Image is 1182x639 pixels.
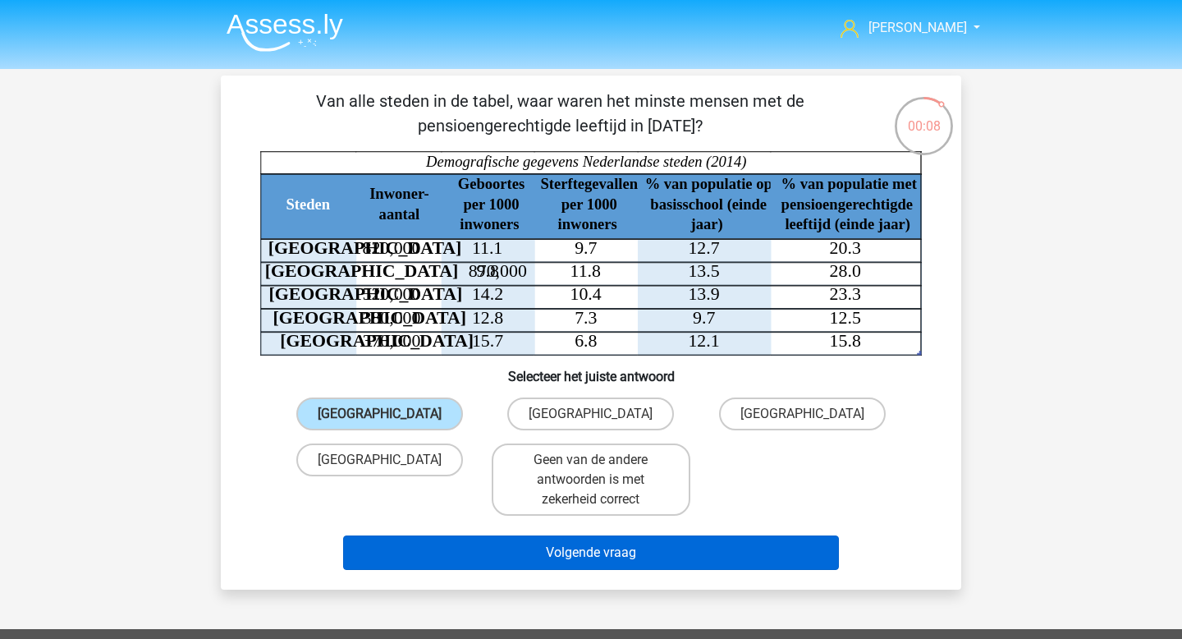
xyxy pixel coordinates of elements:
[830,308,861,328] tspan: 12.5
[286,195,331,213] tspan: Steden
[830,284,861,304] tspan: 23.3
[507,398,674,430] label: [GEOGRAPHIC_DATA]
[296,398,463,430] label: [GEOGRAPHIC_DATA]
[893,95,955,136] div: 00:08
[472,284,503,304] tspan: 14.2
[570,261,601,281] tspan: 11.8
[558,215,617,232] tspan: inwoners
[575,238,597,258] tspan: 9.7
[460,215,519,232] tspan: inwoners
[343,536,840,570] button: Volgende vraag
[477,261,499,281] tspan: 9.8
[834,18,969,38] a: [PERSON_NAME]
[575,331,597,351] tspan: 6.8
[458,175,525,192] tspan: Geboortes
[575,308,597,328] tspan: 7.3
[363,284,421,304] tspan: 520,000
[492,444,689,516] label: Geen van de andere antwoorden is met zekerheid correct
[472,308,503,328] tspan: 12.8
[247,89,873,138] p: Van alle steden in de tabel, waar waren het minste mensen met de pensioengerechtigde leeftijd in ...
[561,195,617,213] tspan: per 1000
[830,331,861,351] tspan: 15.8
[472,331,503,351] tspan: 15.7
[379,205,419,223] tspan: aantal
[280,331,474,351] tspan: [GEOGRAPHIC_DATA]
[363,308,421,328] tspan: 380,000
[830,261,861,281] tspan: 28.0
[690,215,723,233] tspan: jaar)
[269,284,463,304] tspan: [GEOGRAPHIC_DATA]
[688,331,719,351] tspan: 12.1
[688,261,719,281] tspan: 13.5
[425,153,746,171] tspan: Demografische gegevens Nederlandse steden (2014)
[868,20,967,35] span: [PERSON_NAME]
[650,195,767,214] tspan: basisschool (einde
[296,444,463,476] label: [GEOGRAPHIC_DATA]
[469,261,527,281] tspan: 870,000
[719,398,886,430] label: [GEOGRAPHIC_DATA]
[472,238,502,258] tspan: 11.1
[463,195,519,213] tspan: per 1000
[645,175,772,192] tspan: % van populatie op
[541,175,639,192] tspan: Sterftegevallen
[781,175,918,192] tspan: % van populatie met
[247,356,935,384] h6: Selecteer het juiste antwoord
[570,284,602,304] tspan: 10.4
[363,238,421,258] tspan: 820,000
[785,215,909,233] tspan: leeftijd (einde jaar)
[227,13,343,52] img: Assessly
[273,308,466,328] tspan: [GEOGRAPHIC_DATA]
[268,238,462,258] tspan: [GEOGRAPHIC_DATA]
[693,308,715,328] tspan: 9.7
[781,195,913,213] tspan: pensioengerechtigde
[688,284,719,304] tspan: 13.9
[265,261,459,281] tspan: [GEOGRAPHIC_DATA]
[363,331,421,351] tspan: 370,000
[688,238,719,258] tspan: 12.7
[830,238,861,258] tspan: 20.3
[369,186,428,203] tspan: Inwoner-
